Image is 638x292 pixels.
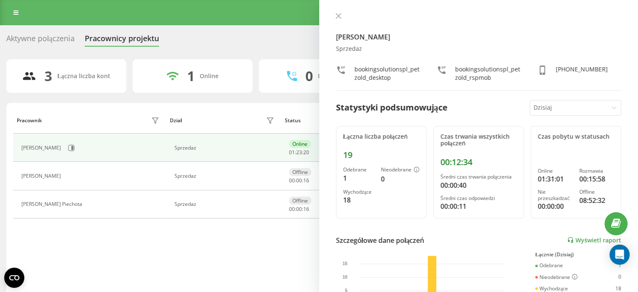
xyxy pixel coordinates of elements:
div: Statystyki podsumowujące [336,101,448,114]
text: 10 [342,275,347,279]
div: Sprzedaz [174,173,276,179]
div: Szczegółowe dane połączeń [336,235,424,245]
div: Online [200,73,219,80]
div: Odebrane [535,263,563,268]
div: Pracownik [17,118,42,124]
div: Sprzedaz [174,201,276,207]
div: 00:00:00 [538,201,573,211]
div: 00:12:34 [440,157,517,167]
div: Łączna liczba kont [57,73,110,80]
div: [PERSON_NAME] Piechota [21,201,84,207]
div: bookingsolutionspl_petzold_desktop [354,65,420,82]
span: 23 [296,149,302,156]
span: 20 [303,149,309,156]
div: Nieodebrane [381,167,419,174]
div: : : [289,150,309,155]
div: 18 [615,286,621,292]
div: : : [289,206,309,212]
div: Łącznie (Dzisiaj) [535,252,621,258]
div: Średni czas odpowiedzi [440,195,517,201]
div: Rozmawia [579,168,614,174]
button: Open CMP widget [4,268,24,288]
div: Dział [170,118,182,124]
div: Sprzedaz [336,45,622,53]
div: Czas pobytu w statusach [538,133,614,140]
div: Rozmawiają [318,73,352,80]
div: 01:31:01 [538,174,573,184]
div: 1 [187,68,195,84]
span: 00 [296,205,302,213]
div: Online [289,140,311,148]
div: Łączna liczba połączeń [343,133,419,140]
span: 00 [289,177,295,184]
div: Odebrane [343,167,374,173]
div: Nie przeszkadzać [538,189,573,201]
div: 1 [618,263,621,268]
div: Online [538,168,573,174]
span: 01 [289,149,295,156]
div: [PERSON_NAME] [21,173,63,179]
div: Wychodzące [535,286,568,292]
span: 00 [289,205,295,213]
span: 16 [303,177,309,184]
div: Offline [289,168,311,176]
div: Offline [579,189,614,195]
div: 0 [381,174,419,184]
div: 0 [305,68,313,84]
div: bookingsolutionspl_petzold_rspmob [455,65,521,82]
div: Nieodebrane [535,274,578,281]
div: Aktywne połączenia [6,34,75,47]
span: 00 [296,177,302,184]
div: Open Intercom Messenger [609,245,630,265]
div: 00:15:58 [579,174,614,184]
span: 16 [303,205,309,213]
div: 19 [343,150,419,160]
div: 1 [343,173,374,183]
div: [PERSON_NAME] [21,145,63,151]
div: Offline [289,197,311,205]
div: Wychodzące [343,189,374,195]
div: : : [289,178,309,184]
div: 00:00:40 [440,180,517,190]
div: 0 [618,274,621,281]
div: Średni czas trwania połączenia [440,174,517,180]
h4: [PERSON_NAME] [336,32,622,42]
div: Status [285,118,301,124]
div: 3 [44,68,52,84]
div: 18 [343,195,374,205]
div: Pracownicy projektu [85,34,159,47]
div: Czas trwania wszystkich połączeń [440,133,517,147]
text: 15 [342,261,347,266]
div: Sprzedaz [174,145,276,151]
a: Wyświetl raport [567,237,621,244]
div: 08:52:32 [579,195,614,205]
div: 00:00:11 [440,201,517,211]
div: [PHONE_NUMBER] [556,65,608,82]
